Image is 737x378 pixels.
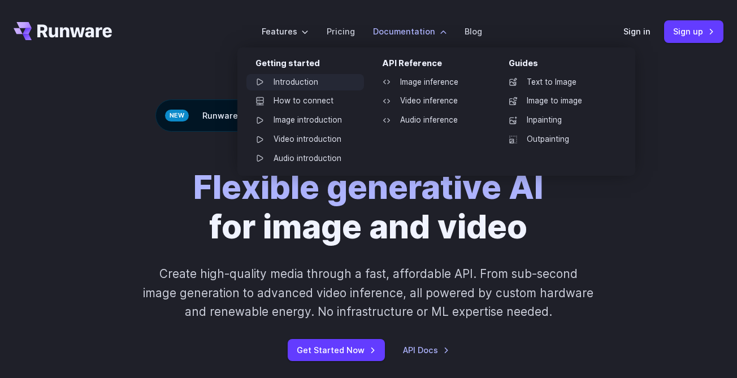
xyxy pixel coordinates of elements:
label: Documentation [373,25,446,38]
a: Get Started Now [288,339,385,361]
a: Image to image [500,93,617,110]
a: Audio introduction [246,150,364,167]
a: Image inference [373,74,491,91]
h1: for image and video [193,168,543,246]
a: Text to Image [500,74,617,91]
a: Inpainting [500,112,617,129]
a: Video inference [373,93,491,110]
div: Runware raises $13M seed funding led by Insight Partners [155,99,582,132]
a: Audio inference [373,112,491,129]
a: Outpainting [500,131,617,148]
a: Image introduction [246,112,364,129]
strong: Flexible generative AI [193,167,543,207]
div: API Reference [382,57,491,74]
p: Create high-quality media through a fast, affordable API. From sub-second image generation to adv... [141,264,596,321]
a: API Docs [403,344,449,357]
a: Go to / [14,22,112,40]
a: Sign up [664,20,723,42]
a: Video introduction [246,131,364,148]
a: How to connect [246,93,364,110]
a: Blog [465,25,482,38]
label: Features [262,25,309,38]
a: Introduction [246,74,364,91]
a: Pricing [327,25,355,38]
div: Guides [509,57,617,74]
a: Sign in [623,25,651,38]
div: Getting started [255,57,364,74]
